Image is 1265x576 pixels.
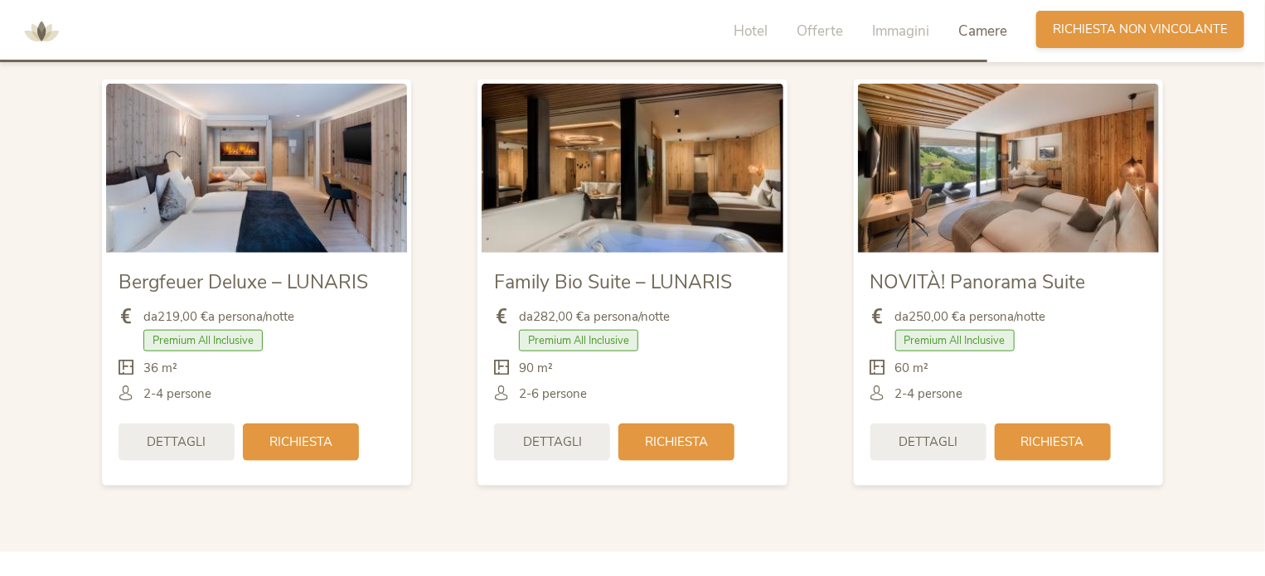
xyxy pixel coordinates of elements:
[645,433,708,451] span: Richiesta
[143,330,263,351] span: Premium All Inclusive
[895,330,1015,351] span: Premium All Inclusive
[958,22,1007,41] span: Camere
[519,385,587,403] span: 2-6 persone
[17,7,66,56] img: AMONTI & LUNARIS Wellnessresort
[895,360,929,377] span: 60 m²
[482,84,783,253] img: Family Bio Suite – LUNARIS
[106,84,407,253] img: Bergfeuer Deluxe – LUNARIS
[119,269,368,295] span: Bergfeuer Deluxe – LUNARIS
[858,84,1159,253] img: NOVITÀ! Panorama Suite
[895,308,1046,326] span: da a persona/notte
[17,25,66,36] a: AMONTI & LUNARIS Wellnessresort
[533,308,584,325] b: 282,00 €
[1021,433,1084,451] span: Richiesta
[494,269,732,295] span: Family Bio Suite – LUNARIS
[143,360,177,377] span: 36 m²
[523,433,582,451] span: Dettagli
[1053,21,1228,38] span: Richiesta non vincolante
[872,22,929,41] span: Immagini
[158,308,208,325] b: 219,00 €
[269,433,332,451] span: Richiesta
[899,433,957,451] span: Dettagli
[519,308,670,326] span: da a persona/notte
[519,360,553,377] span: 90 m²
[143,308,294,326] span: da a persona/notte
[519,330,638,351] span: Premium All Inclusive
[895,385,963,403] span: 2-4 persone
[734,22,768,41] span: Hotel
[909,308,960,325] b: 250,00 €
[148,433,206,451] span: Dettagli
[797,22,843,41] span: Offerte
[870,269,1086,295] span: NOVITÀ! Panorama Suite
[143,385,211,403] span: 2-4 persone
